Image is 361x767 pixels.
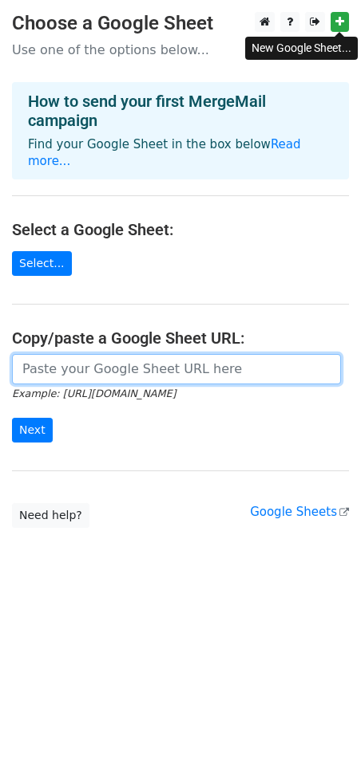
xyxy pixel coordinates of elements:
[281,690,361,767] div: Widget de chat
[12,251,72,276] a: Select...
[12,41,349,58] p: Use one of the options below...
[12,12,349,35] h3: Choose a Google Sheet
[12,220,349,239] h4: Select a Google Sheet:
[28,136,333,170] p: Find your Google Sheet in the box below
[12,354,341,384] input: Paste your Google Sheet URL here
[12,418,53,442] input: Next
[28,92,333,130] h4: How to send your first MergeMail campaign
[281,690,361,767] iframe: Chat Widget
[245,37,358,60] div: New Google Sheet...
[250,505,349,519] a: Google Sheets
[12,387,176,399] small: Example: [URL][DOMAIN_NAME]
[12,328,349,348] h4: Copy/paste a Google Sheet URL:
[12,503,89,528] a: Need help?
[28,137,301,168] a: Read more...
